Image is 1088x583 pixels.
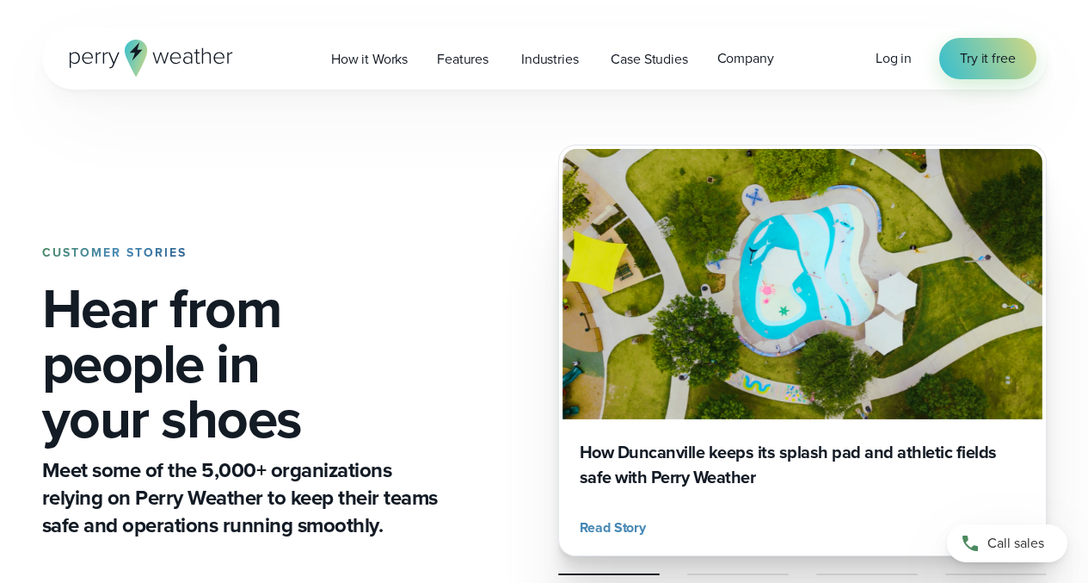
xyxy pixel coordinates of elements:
[42,456,445,539] p: Meet some of the 5,000+ organizations relying on Perry Weather to keep their teams safe and opera...
[876,48,912,69] a: Log in
[42,281,445,446] h1: Hear from people in your shoes
[558,145,1047,556] div: 1 of 4
[558,145,1047,556] a: Duncanville Splash Pad How Duncanville keeps its splash pad and athletic fields safe with Perry W...
[987,533,1044,554] span: Call sales
[596,41,702,77] a: Case Studies
[562,149,1042,419] img: Duncanville Splash Pad
[521,49,578,70] span: Industries
[42,244,187,262] strong: CUSTOMER STORIES
[876,48,912,68] span: Log in
[580,518,653,538] button: Read Story
[331,49,408,70] span: How it Works
[717,48,774,69] span: Company
[939,38,1036,79] a: Try it free
[947,524,1067,562] a: Call sales
[580,440,1025,490] h3: How Duncanville keeps its splash pad and athletic fields safe with Perry Weather
[960,48,1015,69] span: Try it free
[317,41,422,77] a: How it Works
[437,49,489,70] span: Features
[611,49,687,70] span: Case Studies
[558,145,1047,556] div: slideshow
[580,518,646,538] span: Read Story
